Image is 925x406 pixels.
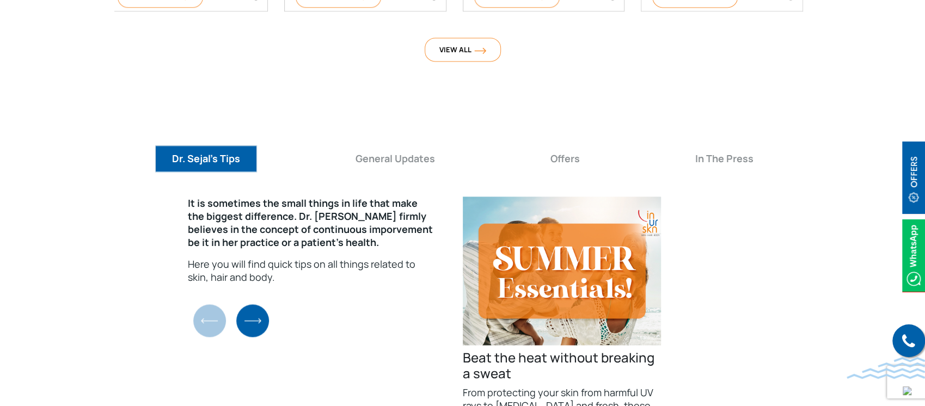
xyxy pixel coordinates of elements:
a: Whatsappicon [902,249,925,261]
img: orange-arrow [474,47,486,54]
img: Beat the heat without breaking a sweat [463,196,661,345]
button: Offers [534,145,597,172]
p: Here you will find quick tips on all things related to skin, hair and body. [188,257,436,284]
img: BlueNextArrow [236,304,269,337]
button: In The Press [678,145,770,172]
img: bluewave [847,357,925,379]
img: Whatsappicon [902,219,925,292]
img: offerBt [902,142,925,214]
img: up-blue-arrow.svg [903,386,911,395]
span: View All [439,45,486,54]
button: General Updates [339,145,452,172]
div: Next slide [236,304,269,337]
button: Dr. Sejal's Tips [155,145,257,172]
h4: Beat the heat without breaking a sweat [463,349,661,381]
a: View Allorange-arrow [425,38,501,61]
p: It is sometimes the small things in life that make the biggest difference. Dr. [PERSON_NAME] firm... [188,196,436,249]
